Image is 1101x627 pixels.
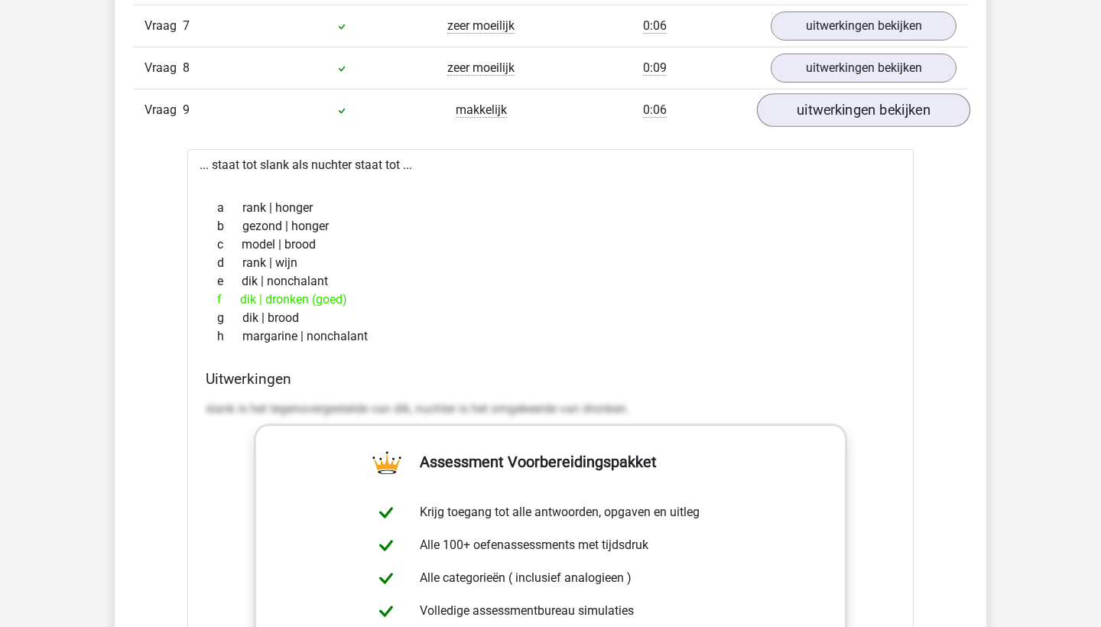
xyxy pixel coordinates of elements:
span: Vraag [145,17,183,35]
div: gezond | honger [206,217,895,236]
span: d [217,254,242,272]
div: margarine | nonchalant [206,327,895,346]
span: zeer moeilijk [447,18,515,34]
a: uitwerkingen bekijken [757,93,970,127]
span: c [217,236,242,254]
div: rank | honger [206,199,895,217]
span: 0:06 [643,18,667,34]
a: uitwerkingen bekijken [771,54,956,83]
span: 0:09 [643,60,667,76]
span: e [217,272,242,291]
div: dik | dronken (goed) [206,291,895,309]
span: 0:06 [643,102,667,118]
div: dik | brood [206,309,895,327]
p: slank is het tegenovergestelde van dik, nuchter is het omgekeerde van dronken. [206,400,895,418]
span: makkelijk [456,102,507,118]
span: g [217,309,242,327]
div: rank | wijn [206,254,895,272]
span: zeer moeilijk [447,60,515,76]
a: uitwerkingen bekijken [771,11,956,41]
div: dik | nonchalant [206,272,895,291]
span: 9 [183,102,190,117]
span: f [217,291,240,309]
span: 7 [183,18,190,33]
div: model | brood [206,236,895,254]
span: b [217,217,242,236]
span: Vraag [145,59,183,77]
span: Vraag [145,101,183,119]
span: h [217,327,242,346]
span: a [217,199,242,217]
span: 8 [183,60,190,75]
h4: Uitwerkingen [206,370,895,388]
